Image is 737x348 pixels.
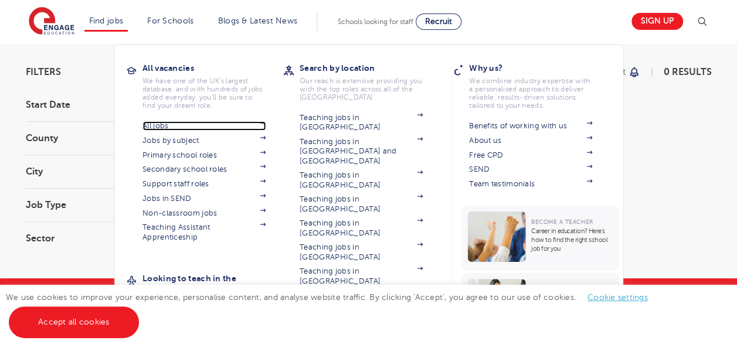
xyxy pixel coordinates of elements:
[300,243,423,262] a: Teaching jobs in [GEOGRAPHIC_DATA]
[142,194,266,203] a: Jobs in SEND
[142,60,283,110] a: All vacanciesWe have one of the UK's largest database. and with hundreds of jobs added everyday. ...
[142,151,266,160] a: Primary school roles
[142,121,266,131] a: All jobs
[300,219,423,238] a: Teaching jobs in [GEOGRAPHIC_DATA]
[142,209,266,218] a: Non-classroom jobs
[469,121,592,131] a: Benefits of working with us
[218,16,298,25] a: Blogs & Latest News
[300,267,423,286] a: Teaching jobs in [GEOGRAPHIC_DATA]
[26,234,155,243] h3: Sector
[9,306,139,338] a: Accept all cookies
[29,7,74,36] img: Engage Education
[338,18,413,26] span: Schools looking for staff
[469,179,592,189] a: Team testimonials
[142,77,266,110] p: We have one of the UK's largest database. and with hundreds of jobs added everyday. you'll be sur...
[26,100,155,110] h3: Start Date
[300,137,423,166] a: Teaching jobs in [GEOGRAPHIC_DATA] and [GEOGRAPHIC_DATA]
[300,60,440,76] h3: Search by location
[587,293,648,302] a: Cookie settings
[142,60,283,76] h3: All vacancies
[89,16,124,25] a: Find jobs
[300,170,423,190] a: Teaching jobs in [GEOGRAPHIC_DATA]
[461,273,621,335] a: Become a Teacher6 Teacher Interview Tips
[26,134,155,143] h3: County
[469,151,592,160] a: Free CPD
[142,179,266,189] a: Support staff roles
[469,165,592,174] a: SEND
[142,136,266,145] a: Jobs by subject
[142,165,266,174] a: Secondary school roles
[142,223,266,242] a: Teaching Assistant Apprenticeship
[300,195,423,214] a: Teaching jobs in [GEOGRAPHIC_DATA]
[531,219,593,225] span: Become a Teacher
[147,16,193,25] a: For Schools
[416,13,461,30] a: Recruit
[300,60,440,101] a: Search by locationOur reach is extensive providing you with the top roles across all of the [GEOG...
[664,67,712,77] span: 0 results
[631,13,683,30] a: Sign up
[300,113,423,132] a: Teaching jobs in [GEOGRAPHIC_DATA]
[26,67,61,77] span: Filters
[469,60,610,110] a: Why us?We combine industry expertise with a personalised approach to deliver reliable, results-dr...
[300,77,423,101] p: Our reach is extensive providing you with the top roles across all of the [GEOGRAPHIC_DATA]
[6,293,660,326] span: We use cookies to improve your experience, personalise content, and analyse website traffic. By c...
[425,17,452,26] span: Recruit
[461,206,621,271] a: Become a TeacherCareer in education? Here’s how to find the right school job for you
[469,136,592,145] a: About us
[469,60,610,76] h3: Why us?
[469,77,592,110] p: We combine industry expertise with a personalised approach to deliver reliable, results-driven so...
[142,270,283,303] h3: Looking to teach in the [GEOGRAPHIC_DATA]?
[531,227,613,253] p: Career in education? Here’s how to find the right school job for you
[26,200,155,210] h3: Job Type
[26,167,155,176] h3: City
